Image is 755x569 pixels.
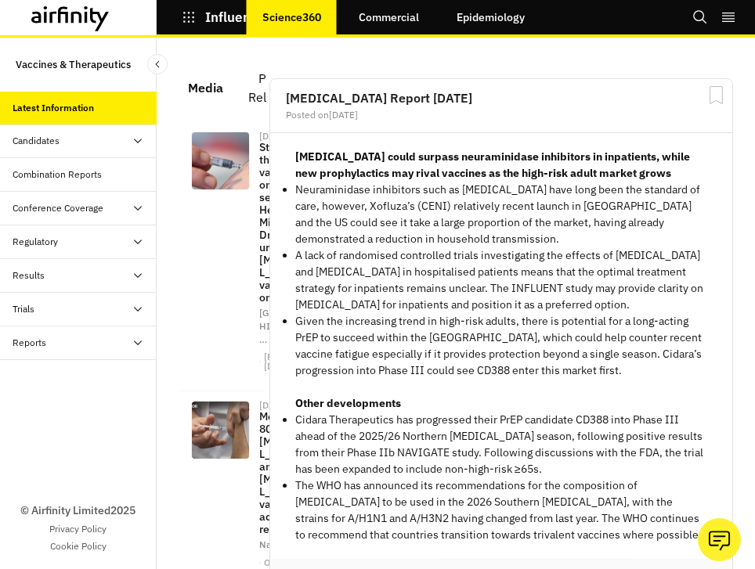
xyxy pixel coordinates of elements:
[13,235,58,249] div: Regulatory
[295,477,707,543] p: The WHO has announced its recommendations for the composition of [MEDICAL_DATA] to be used in the...
[295,412,707,477] p: Cidara Therapeutics has progressed their PrEP candidate CD388 into Phase III ahead of the 2025/26...
[192,402,249,459] img: https%3A%2F%2Fbordalo.observador.pt%2Fv2%2Frs%3Afill%3A770%3A403%2Fc%3A2000%3A1124%3Anowe%3A0%3A1...
[692,4,708,31] button: Search
[295,313,707,379] p: Given the increasing trend in high-risk adults, there is potential for a long-acting PrEP to succ...
[264,352,341,371] div: [PERSON_NAME][DOMAIN_NAME]
[295,247,707,313] p: A lack of randomised controlled trials investigating the effects of [MEDICAL_DATA] and [MEDICAL_D...
[13,101,94,115] div: Latest Information
[286,92,717,104] h2: [MEDICAL_DATA] Report [DATE]
[264,558,316,567] div: Observador
[706,85,726,105] svg: Bookmark Report
[179,122,263,391] a: [DATE]Start of the vaccination season: Health Minister Drese urges [MEDICAL_DATA] vaccinations[GE...
[20,502,135,519] p: © Airfinity Limited 2025
[188,69,223,106] div: Media
[295,149,690,180] strong: [MEDICAL_DATA] could surpass neuraminidase inhibitors in inpatients, while new prophylactics may ...
[295,396,401,410] strong: Other developments
[13,167,102,182] div: Combination Reports
[259,131,288,141] div: [DATE]
[259,538,307,550] span: Nas prim …
[13,336,46,350] div: Reports
[16,50,131,79] p: Vaccines & Therapeutics
[259,410,310,535] p: More than 800,000 [MEDICAL_DATA] and [MEDICAL_DATA] vaccines administered
[13,201,103,215] div: Conference Coverage
[147,54,168,74] button: Close Sidebar
[286,110,717,120] div: Posted on [DATE]
[13,134,60,148] div: Candidates
[182,4,266,31] button: Influenza
[259,307,308,345] span: [GEOGRAPHIC_DATA] …
[205,10,266,24] p: Influenza
[192,132,249,189] img: 08--wp5pcn4luiv10axs2048jpeg---93f726a4bde384ba.jpg
[13,302,34,316] div: Trials
[259,141,310,304] p: Start of the vaccination season: Health Minister Drese urges [MEDICAL_DATA] vaccinations
[259,401,288,410] div: [DATE]
[295,182,707,247] p: Neuraminidase inhibitors such as [MEDICAL_DATA] have long been the standard of care, however, Xof...
[262,11,321,23] p: Science360
[13,268,45,283] div: Results
[248,69,300,106] div: Press Releases
[698,518,741,561] button: Ask our analysts
[49,522,107,536] a: Privacy Policy
[50,539,107,553] a: Cookie Policy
